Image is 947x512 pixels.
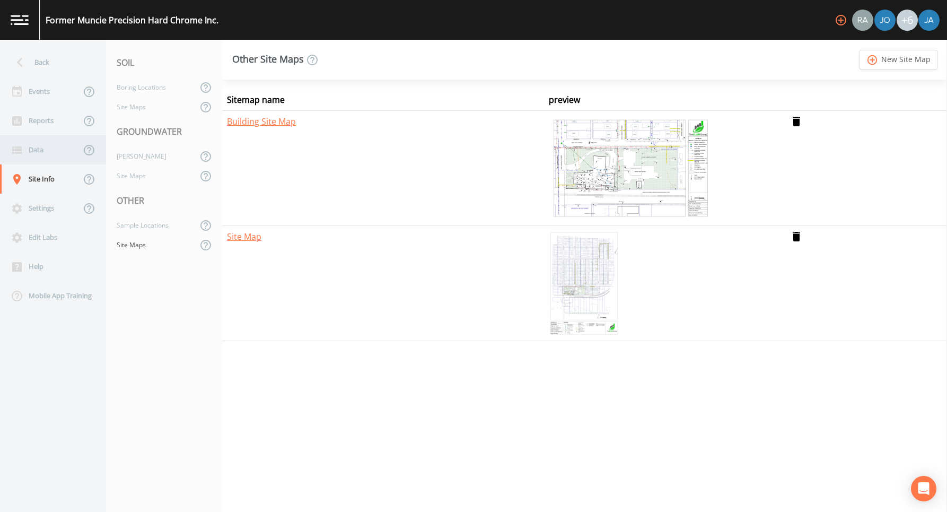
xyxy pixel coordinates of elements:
div: +6 [897,10,918,31]
a: Site Map [227,231,261,242]
div: Radlie J Storer [852,10,874,31]
div: Josh Dutton [874,10,896,31]
div: SOIL [106,48,223,77]
a: Sample Locations [106,215,197,235]
th: preview [545,89,786,111]
a: add_circle_outlineNew Site Map [860,50,937,70]
a: Site Maps [106,97,197,117]
a: [PERSON_NAME] [106,146,197,166]
div: Open Intercom Messenger [911,476,936,501]
a: Site Maps [106,166,197,186]
div: OTHER [106,186,223,215]
a: Site Maps [106,235,197,255]
div: GROUNDWATER [106,117,223,146]
div: Former Muncie Precision Hard Chrome Inc. [46,14,218,27]
img: 7493944169e4cb9b715a099ebe515ac2 [852,10,873,31]
img: 747fbe677637578f4da62891070ad3f4 [918,10,940,31]
img: logo [11,15,29,25]
a: Building Site Map [227,116,296,127]
div: Other Site Maps [232,54,319,66]
img: 10b60d5c-0cd9-4170-8910-58f501d8cb5a.jpeg [549,115,713,221]
i: delete [790,115,843,142]
i: delete [790,230,843,257]
i: add_circle_outline [866,54,879,66]
a: Boring Locations [106,77,197,97]
th: Sitemap name [223,89,545,111]
img: 01bc97db-2b1b-4dcb-9a3a-52858af8535e.jpeg [549,230,619,336]
img: eb8b2c35ded0d5aca28d215f14656a61 [874,10,896,31]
